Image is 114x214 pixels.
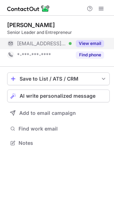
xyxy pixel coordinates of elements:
button: Reveal Button [76,40,104,47]
span: Notes [19,140,107,146]
div: Senior Leader and Entrepreneur [7,29,110,36]
div: [PERSON_NAME] [7,21,55,29]
span: Add to email campaign [19,110,76,116]
img: ContactOut v5.3.10 [7,4,50,13]
span: AI write personalized message [20,93,95,99]
button: Find work email [7,124,110,134]
button: save-profile-one-click [7,72,110,85]
button: Reveal Button [76,51,104,58]
div: Save to List / ATS / CRM [20,76,97,82]
button: Notes [7,138,110,148]
button: AI write personalized message [7,90,110,102]
span: [EMAIL_ADDRESS][DOMAIN_NAME] [17,40,66,47]
span: Find work email [19,126,107,132]
button: Add to email campaign [7,107,110,119]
